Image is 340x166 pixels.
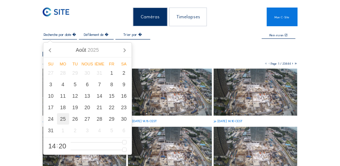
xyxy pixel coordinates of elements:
font: je [DATE] 14:10 CEST [214,119,243,123]
div: Fr [106,62,118,66]
div: Caméras [133,8,168,26]
div: 1 [106,67,118,79]
div: 28 [94,113,106,125]
font: Août [76,47,86,53]
div: 25 [57,113,69,125]
div: 22 [106,102,118,113]
div: 3 [45,79,57,90]
div: Besix / Abidjan Tour F [43,51,104,57]
div: 31 [45,125,57,136]
div: 7 [94,79,106,90]
div: 11 [57,90,69,102]
div: 19 [69,102,81,113]
div: 3 [81,125,94,136]
div: 10 [45,90,57,102]
div: 24 [45,113,57,125]
span: Page 1 / 23444 [271,61,291,65]
div: 30 [118,113,130,125]
div: 18 [57,102,69,113]
i: 2025 [88,47,99,53]
div: 17 [45,102,57,113]
div: 27 [45,67,57,79]
font: Je [DATE] 14:20 CEST [43,119,72,123]
div: Ième [94,62,106,66]
div: 5 [69,79,81,90]
div: 5 [106,125,118,136]
div: Sa [118,62,130,66]
a: C-SITE Logo [43,8,73,26]
div: 30 [81,67,94,79]
div: Plein écran [270,33,284,37]
div: Su [45,62,57,66]
div: 13 [81,90,94,102]
span: 20 [59,143,66,149]
div: 1 [57,125,69,136]
div: 2 [69,125,81,136]
div: 21 [94,102,106,113]
div: 28 [57,67,69,79]
div: Timelapses [169,8,207,26]
div: 8 [106,79,118,90]
div: 9 [118,79,130,90]
div: 12 [69,90,81,102]
div: 29 [69,67,81,79]
div: 6 [118,125,130,136]
div: 16 [118,90,130,102]
span: 14 [48,143,56,149]
img: image_53420400 [214,69,298,116]
div: 4 [94,125,106,136]
div: 31 [94,67,106,79]
input: Recherche par date � [43,33,77,37]
div: Tu [69,62,81,66]
div: 23 [118,102,130,113]
div: Mo [57,62,69,66]
div: Nous [81,62,94,66]
div: 2 [118,67,130,79]
a: Mon C-Site [267,8,297,26]
div: 29 [106,113,118,125]
img: C-SITE Logo [43,8,69,17]
div: 27 [81,113,94,125]
div: 14 [94,90,106,102]
font: je [DATE] 14:15 CEST [128,119,157,123]
span: : [57,143,58,148]
img: image_53420589 [43,69,127,116]
img: image_53420515 [128,69,212,116]
div: 26 [69,113,81,125]
div: 4 [57,79,69,90]
div: 20 [81,102,94,113]
div: 15 [106,90,118,102]
div: 6 [81,79,94,90]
